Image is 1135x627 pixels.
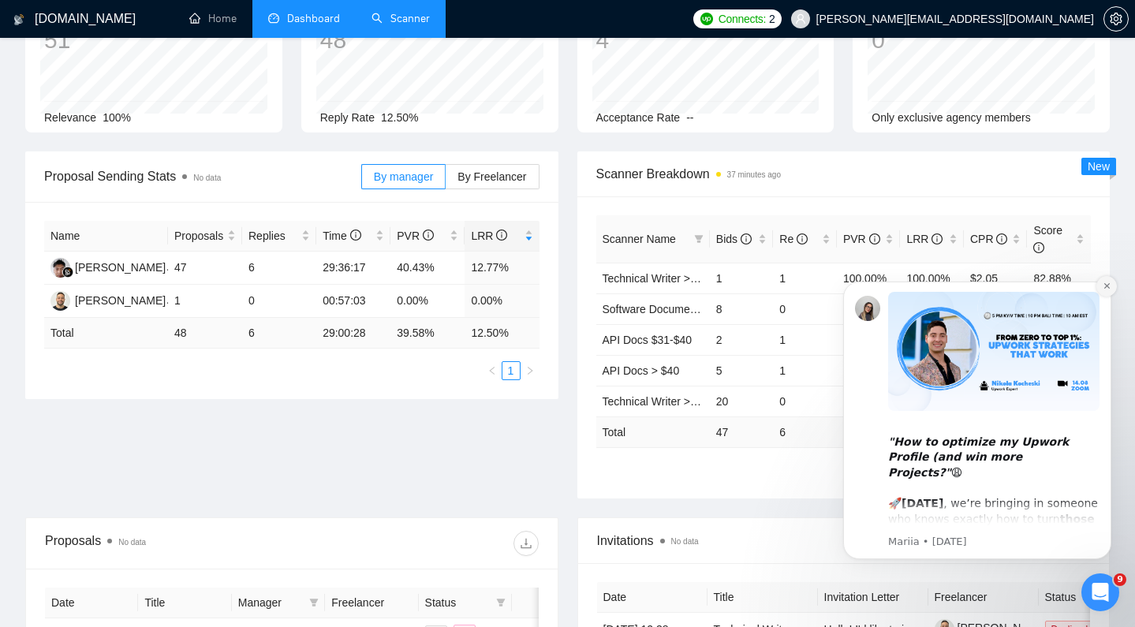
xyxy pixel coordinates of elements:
[457,170,526,183] span: By Freelancer
[50,260,166,273] a: RP[PERSON_NAME]
[773,263,837,293] td: 1
[521,361,539,380] button: right
[75,292,166,309] div: [PERSON_NAME]
[596,111,681,124] span: Acceptance Rate
[316,252,390,285] td: 29:36:17
[820,258,1135,584] iframe: Intercom notifications message
[928,582,1039,613] th: Freelancer
[13,7,24,32] img: logo
[603,364,680,377] a: API Docs > $40
[248,227,298,244] span: Replies
[710,386,774,416] td: 20
[502,361,521,380] li: 1
[242,318,316,349] td: 6
[1088,160,1110,173] span: New
[374,170,433,183] span: By manager
[603,395,712,408] a: Technical Writer > $40
[45,588,138,618] th: Date
[932,233,943,244] span: info-circle
[710,263,774,293] td: 1
[423,230,434,241] span: info-circle
[700,13,713,25] img: upwork-logo.png
[371,12,430,25] a: searchScanner
[596,164,1092,184] span: Scanner Breakdown
[465,252,539,285] td: 12.77%
[597,582,708,613] th: Date
[44,318,168,349] td: Total
[719,10,766,28] span: Connects:
[773,416,837,447] td: 6
[1104,13,1128,25] span: setting
[242,221,316,252] th: Replies
[397,230,434,242] span: PVR
[741,233,752,244] span: info-circle
[773,293,837,324] td: 0
[970,233,1007,245] span: CPR
[316,285,390,318] td: 00:57:03
[521,361,539,380] li: Next Page
[769,10,775,28] span: 2
[1081,573,1119,611] iframe: Intercom live chat
[869,233,880,244] span: info-circle
[50,293,166,306] a: CF[PERSON_NAME]
[350,230,361,241] span: info-circle
[168,221,242,252] th: Proposals
[425,594,490,611] span: Status
[795,13,806,24] span: user
[596,416,710,447] td: Total
[465,285,539,318] td: 0.00%
[513,531,539,556] button: download
[694,234,704,244] span: filter
[193,174,221,182] span: No data
[671,537,699,546] span: No data
[1103,13,1129,25] a: setting
[50,258,70,278] img: RP
[996,233,1007,244] span: info-circle
[242,252,316,285] td: 6
[603,272,726,285] span: Technical Writer >$40 (2)
[818,582,928,613] th: Invitation Letter
[309,598,319,607] span: filter
[168,252,242,285] td: 47
[502,362,520,379] a: 1
[1114,573,1126,586] span: 9
[306,591,322,614] span: filter
[708,582,818,613] th: Title
[390,285,465,318] td: 0.00%
[323,230,360,242] span: Time
[710,324,774,355] td: 2
[103,111,131,124] span: 100%
[603,233,676,245] span: Scanner Name
[493,591,509,614] span: filter
[45,531,292,556] div: Proposals
[390,318,465,349] td: 39.58 %
[50,291,70,311] img: CF
[44,166,361,186] span: Proposal Sending Stats
[710,355,774,386] td: 5
[773,324,837,355] td: 1
[716,233,752,245] span: Bids
[603,334,693,346] a: API Docs $31-$40
[773,386,837,416] td: 0
[597,531,1091,550] span: Invitations
[316,318,390,349] td: 29:00:28
[268,13,279,24] span: dashboard
[168,285,242,318] td: 1
[287,12,340,25] span: Dashboard
[483,361,502,380] li: Previous Page
[797,233,808,244] span: info-circle
[514,537,538,550] span: download
[320,111,375,124] span: Reply Rate
[906,233,943,245] span: LRR
[496,598,506,607] span: filter
[381,111,418,124] span: 12.50%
